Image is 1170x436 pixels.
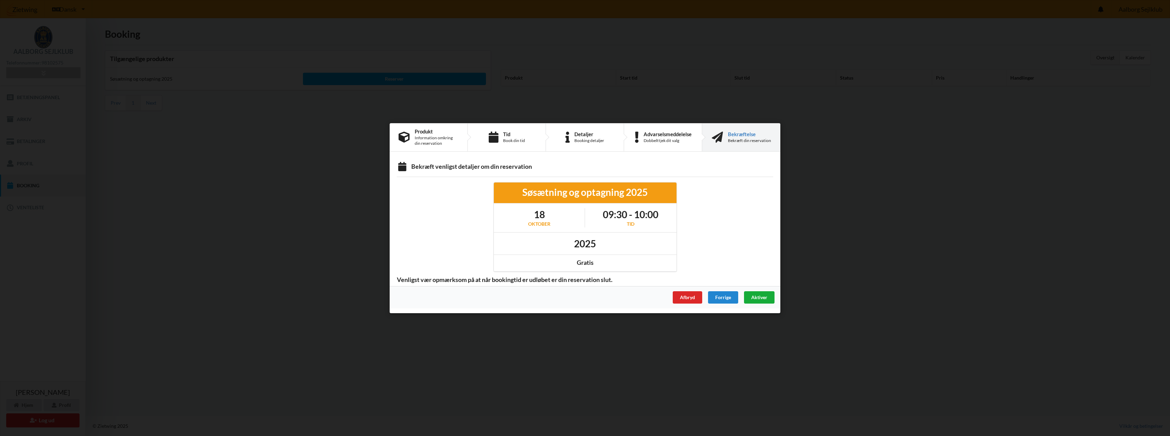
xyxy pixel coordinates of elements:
[528,208,550,221] h1: 18
[574,138,604,143] div: Booking detaljer
[499,186,672,198] div: Søsætning og optagning 2025
[603,221,658,227] div: Tid
[574,131,604,137] div: Detaljer
[673,291,702,303] div: Afbryd
[574,237,596,249] h1: 2025
[728,138,771,143] div: Bekræft din reservation
[503,138,525,143] div: Book din tid
[751,294,767,300] span: Aktiver
[728,131,771,137] div: Bekræftelse
[415,135,459,146] div: Information omkring din reservation
[503,131,525,137] div: Tid
[415,128,459,134] div: Produkt
[708,291,738,303] div: Forrige
[528,221,550,227] div: oktober
[392,275,617,283] span: Venligst vær opmærksom på at når bookingtid er udløbet er din reservation slut.
[644,138,692,143] div: Dobbelttjek dit valg
[644,131,692,137] div: Advarselsmeddelelse
[397,163,773,172] div: Bekræft venligst detaljer om din reservation
[603,208,658,221] h1: 09:30 - 10:00
[499,259,672,267] div: Gratis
